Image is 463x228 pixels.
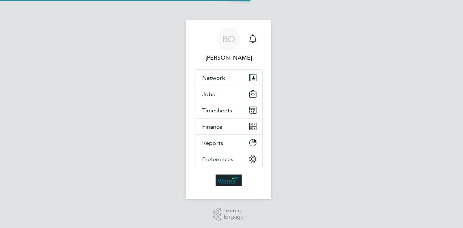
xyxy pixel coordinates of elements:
button: Preferences [195,151,262,167]
a: Go to home page [195,175,263,186]
span: Reports [202,139,223,146]
span: Preferences [202,156,233,163]
span: Jobs [202,91,215,98]
button: Reports [195,135,262,151]
a: Powered byEngage [213,208,244,221]
button: Finance [195,119,262,134]
span: Network [202,74,225,81]
span: Timesheets [202,107,232,114]
button: Network [195,70,262,86]
img: wates-logo-retina.png [216,175,242,186]
button: Jobs [195,86,262,102]
nav: Main navigation [186,20,271,199]
span: Engage [224,214,244,220]
span: Finance [202,123,222,130]
span: Powered by [224,208,244,214]
span: Barrie O'Hare [195,53,263,62]
button: Timesheets [195,102,262,118]
span: BO [222,34,235,44]
a: BO[PERSON_NAME] [195,27,263,62]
